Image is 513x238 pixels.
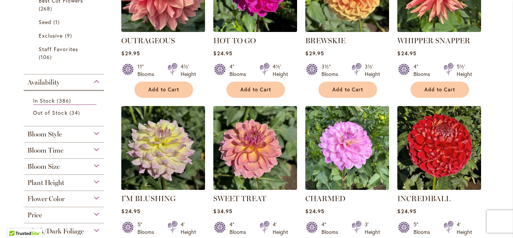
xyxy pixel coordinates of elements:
[121,106,205,190] img: I’M BLUSHING
[229,221,250,236] div: 4" Blooms
[397,194,451,203] a: INCREDIBALL
[457,221,472,236] div: 4' Height
[39,32,63,39] span: Exclusive
[229,63,250,78] div: 4" Blooms
[137,221,158,236] div: 5" Blooms
[33,97,55,104] span: In Stock
[424,86,455,93] span: Add to Cart
[121,184,205,191] a: I’M BLUSHING
[33,97,97,105] a: In Stock 386
[410,82,469,98] button: Add to Cart
[33,109,97,117] a: Out of Stock 34
[213,50,232,57] span: $24.95
[397,26,481,33] a: WHIPPER SNAPPER
[305,208,324,215] span: $24.95
[273,63,288,78] div: 4½' Height
[305,26,389,33] a: BREWSKIE
[413,63,435,78] div: 4" Blooms
[27,211,42,219] span: Price
[148,86,179,93] span: Add to Cart
[321,221,343,236] div: 4" Blooms
[121,36,175,45] a: OUTRAGEOUS
[226,82,285,98] button: Add to Cart
[39,5,54,12] span: 268
[134,82,193,98] button: Add to Cart
[27,162,60,171] span: Bloom Size
[305,106,389,190] img: CHARMED
[181,63,196,78] div: 4½' Height
[397,106,481,190] img: Incrediball
[39,32,91,39] a: Exclusive
[65,32,74,39] span: 9
[273,221,288,236] div: 4' Height
[33,109,68,116] span: Out of Stock
[321,63,343,78] div: 3½" Blooms
[121,208,140,215] span: $24.95
[240,86,271,93] span: Add to Cart
[305,36,346,45] a: BREWSKIE
[365,221,380,236] div: 3' Height
[305,50,324,57] span: $29.95
[181,221,196,236] div: 4' Height
[413,221,435,236] div: 5" Blooms
[39,45,91,61] a: Staff Favorites
[137,63,158,78] div: 11" Blooms
[27,227,84,235] span: Black/Dark Foliage
[57,97,72,105] span: 386
[39,53,54,61] span: 106
[6,211,27,232] iframe: Launch Accessibility Center
[121,50,140,57] span: $29.95
[27,130,62,138] span: Bloom Style
[213,106,297,190] img: SWEET TREAT
[53,18,62,26] span: 1
[121,26,205,33] a: OUTRAGEOUS
[27,179,64,187] span: Plant Height
[121,194,176,203] a: I'M BLUSHING
[305,194,346,203] a: CHARMED
[397,184,481,191] a: Incrediball
[27,78,60,86] span: Availability
[457,63,472,78] div: 5½' Height
[27,195,65,203] span: Flower Color
[305,184,389,191] a: CHARMED
[39,45,78,53] span: Staff Favorites
[213,26,297,33] a: HOT TO GO
[39,18,51,26] span: Seed
[397,36,470,45] a: WHIPPER SNAPPER
[318,82,377,98] button: Add to Cart
[213,208,232,215] span: $34.95
[213,184,297,191] a: SWEET TREAT
[365,63,380,78] div: 3½' Height
[397,50,416,57] span: $24.95
[332,86,363,93] span: Add to Cart
[213,36,256,45] a: HOT TO GO
[213,194,266,203] a: SWEET TREAT
[397,208,416,215] span: $24.95
[39,18,91,26] a: Seed
[27,146,63,155] span: Bloom Time
[69,109,82,117] span: 34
